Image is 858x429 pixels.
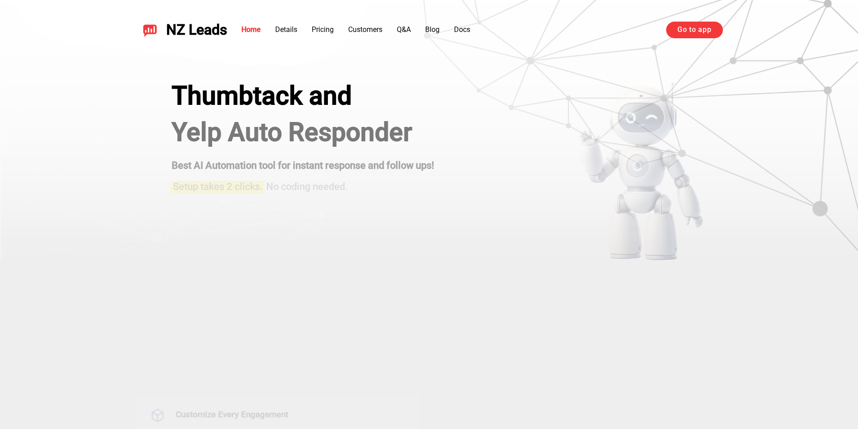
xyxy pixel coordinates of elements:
[166,22,227,38] span: NZ Leads
[312,25,334,34] a: Pricing
[172,176,434,194] h3: No coding needed.
[173,181,263,192] span: Setup takes 2 clicks.
[275,25,297,34] a: Details
[241,25,261,34] a: Home
[172,117,434,147] h1: Yelp Auto Responder
[578,81,704,261] img: yelp bot
[397,25,411,34] a: Q&A
[172,81,434,111] div: Thumbtack and
[176,408,407,421] h3: Customize Every Engagement
[172,160,434,171] strong: Best AI Automation tool for instant response and follow ups!
[348,25,382,34] a: Customers
[143,23,157,37] img: NZ Leads logo
[666,22,722,38] a: Go to app
[425,25,440,34] a: Blog
[454,25,470,34] a: Docs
